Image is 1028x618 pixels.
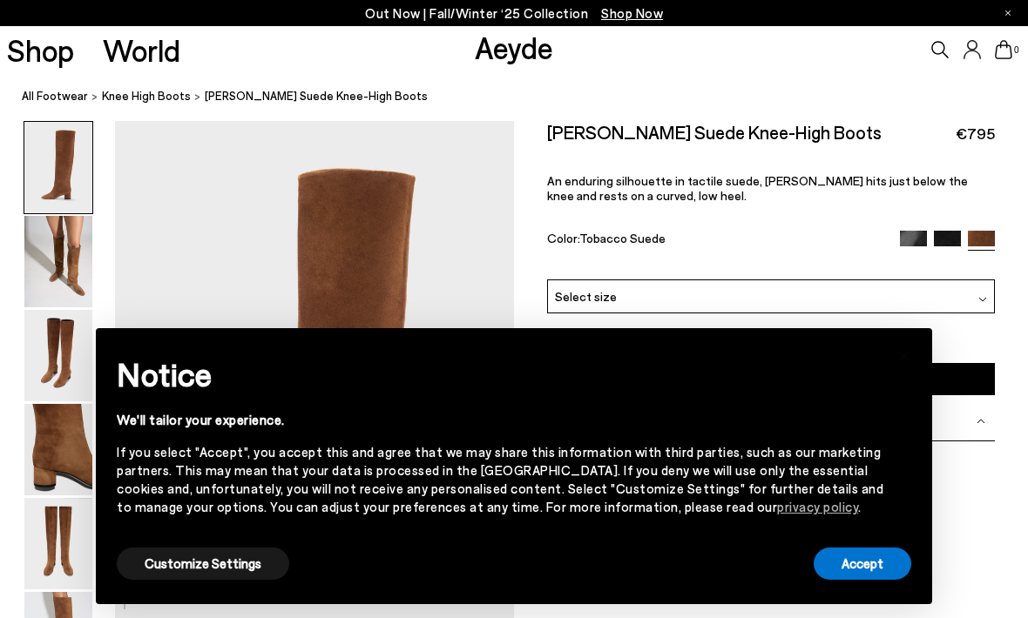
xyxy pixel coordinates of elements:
span: × [898,341,910,366]
h2: Notice [117,352,883,397]
button: Accept [814,547,911,580]
button: Customize Settings [117,547,289,580]
button: Close this notice [883,333,925,375]
a: privacy policy [777,499,858,514]
div: We'll tailor your experience. [117,411,883,429]
div: If you select "Accept", you accept this and agree that we may share this information with third p... [117,443,883,516]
